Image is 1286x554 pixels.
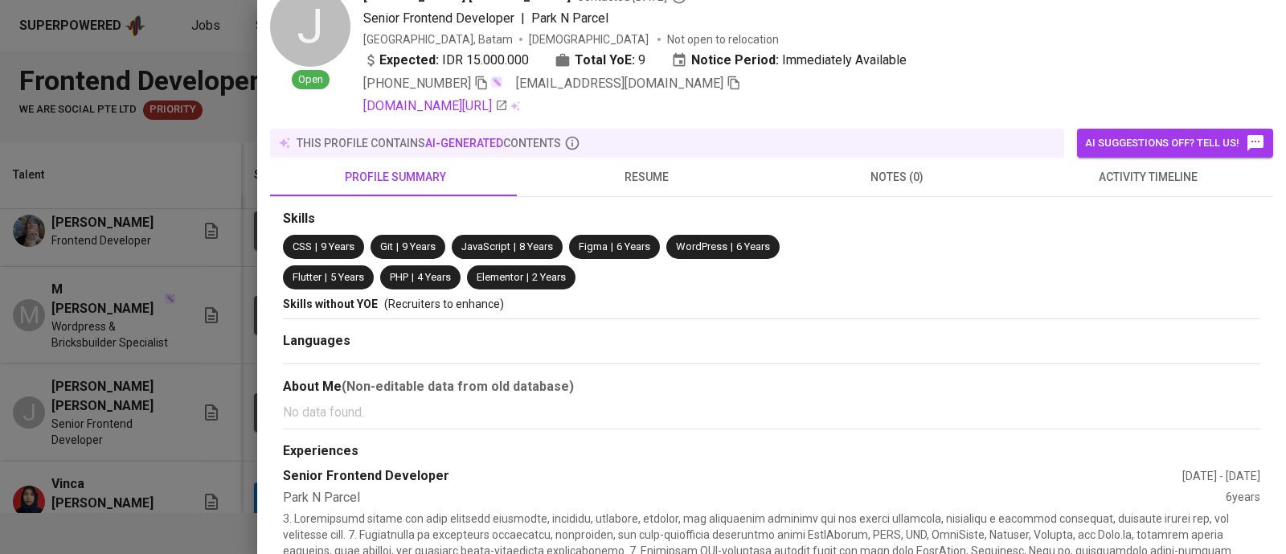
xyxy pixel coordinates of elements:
div: Languages [283,332,1260,351]
div: Skills [283,210,1260,228]
span: PHP [390,271,408,283]
span: | [611,240,613,255]
div: Park N Parcel [283,489,1226,507]
div: IDR 15.000.000 [363,51,529,70]
span: | [325,270,327,285]
b: Total YoE: [575,51,635,70]
span: 6 Years [616,240,650,252]
span: | [526,270,529,285]
a: [DOMAIN_NAME][URL] [363,96,508,116]
span: 8 Years [519,240,553,252]
span: 5 Years [330,271,364,283]
span: Elementor [477,271,523,283]
span: AI-generated [425,137,503,150]
b: (Non-editable data from old database) [342,379,574,394]
div: 6 years [1226,489,1260,507]
span: 2 Years [532,271,566,283]
b: Notice Period: [691,51,779,70]
div: [GEOGRAPHIC_DATA], Batam [363,31,513,47]
div: About Me [283,377,1260,396]
div: Immediately Available [671,51,907,70]
span: [DEMOGRAPHIC_DATA] [529,31,651,47]
span: CSS [293,240,312,252]
span: 4 Years [417,271,451,283]
div: [DATE] - [DATE] [1182,468,1260,484]
button: AI suggestions off? Tell us! [1077,129,1273,158]
span: | [731,240,733,255]
span: Flutter [293,271,321,283]
span: 9 Years [402,240,436,252]
span: Figma [579,240,608,252]
span: | [521,9,525,28]
span: Senior Frontend Developer [363,10,514,26]
span: | [514,240,516,255]
span: WordPress [676,240,727,252]
span: activity timeline [1032,167,1263,187]
p: this profile contains contents [297,135,561,151]
span: Git [380,240,393,252]
span: Skills without YOE [283,298,378,310]
span: | [396,240,399,255]
p: No data found. [283,403,1260,422]
b: Expected: [379,51,439,70]
span: 9 Years [321,240,354,252]
span: Park N Parcel [531,10,608,26]
div: Experiences [283,442,1260,461]
span: 6 Years [736,240,770,252]
span: [PHONE_NUMBER] [363,76,471,91]
p: Not open to relocation [667,31,779,47]
span: profile summary [280,167,511,187]
span: resume [530,167,762,187]
span: | [412,270,414,285]
span: [EMAIL_ADDRESS][DOMAIN_NAME] [516,76,723,91]
span: Open [292,72,330,88]
span: JavaScript [461,240,510,252]
span: 9 [638,51,645,70]
img: magic_wand.svg [490,76,503,88]
span: AI suggestions off? Tell us! [1085,133,1265,153]
span: notes (0) [781,167,1013,187]
span: | [315,240,317,255]
span: (Recruiters to enhance) [384,298,504,310]
div: Senior Frontend Developer [283,467,1182,486]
